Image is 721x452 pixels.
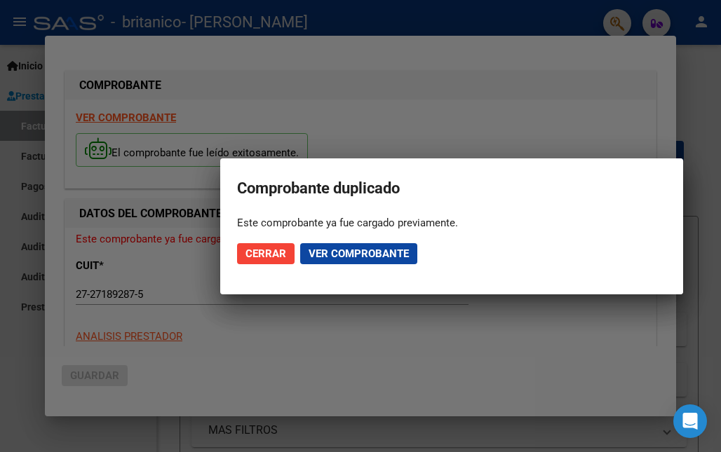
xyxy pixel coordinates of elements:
h2: Comprobante duplicado [237,175,666,202]
span: Cerrar [245,247,286,260]
div: Este comprobante ya fue cargado previamente. [237,216,666,230]
button: Cerrar [237,243,295,264]
span: Ver comprobante [309,247,409,260]
div: Open Intercom Messenger [673,404,707,438]
button: Ver comprobante [300,243,417,264]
